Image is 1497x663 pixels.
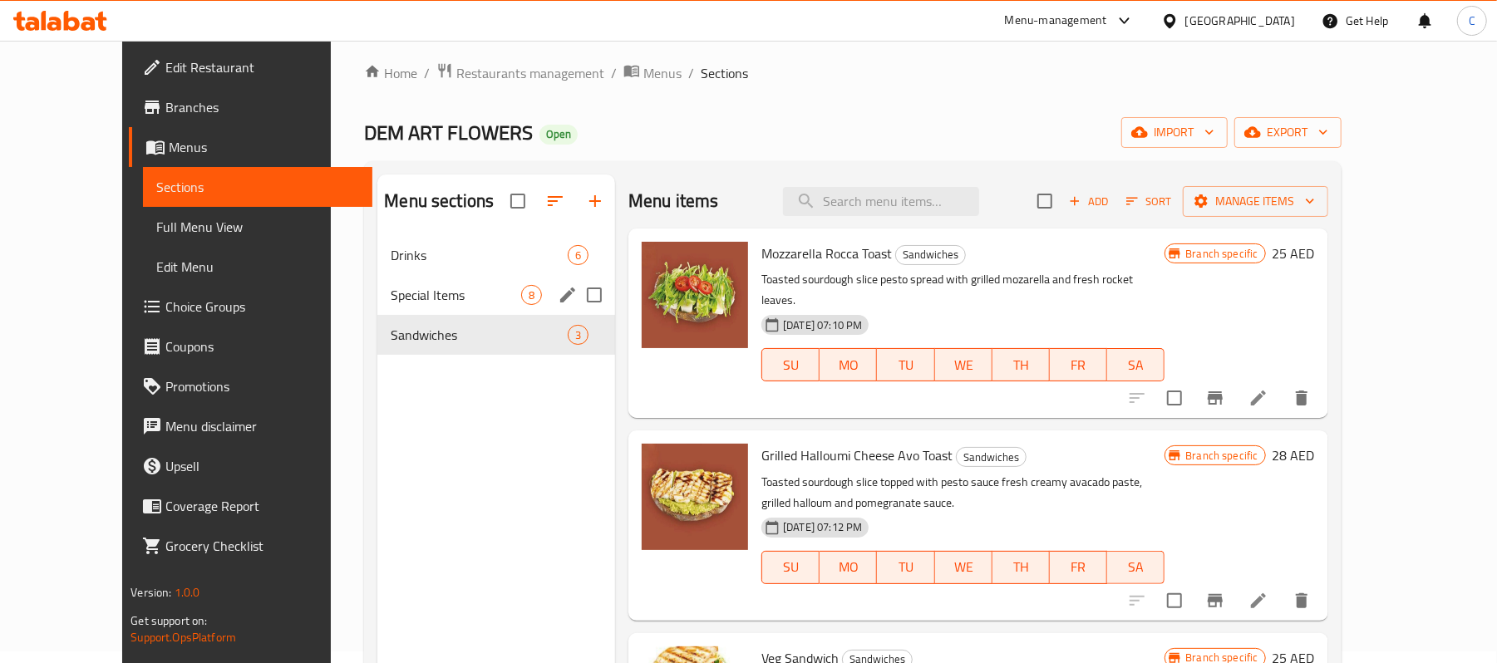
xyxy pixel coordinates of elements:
button: TU [877,348,934,381]
span: Menus [643,63,682,83]
span: Full Menu View [156,217,359,237]
span: Coupons [165,336,359,356]
button: Add [1062,189,1115,214]
span: SU [769,555,813,579]
a: Sections [143,167,372,207]
button: SA [1107,551,1165,584]
a: Branches [129,87,372,127]
span: SU [769,353,813,377]
h6: 28 AED [1273,444,1315,467]
span: Branches [165,97,359,117]
input: search [783,187,979,216]
span: 3 [569,327,588,343]
span: Select all sections [500,184,535,219]
a: Promotions [129,366,372,406]
span: Select to update [1157,381,1192,415]
button: TU [877,551,934,584]
a: Edit Restaurant [129,47,372,87]
span: Manage items [1196,191,1315,212]
span: Promotions [165,376,359,396]
span: TH [999,353,1043,377]
span: Mozzarella Rocca Toast [761,241,892,266]
span: Upsell [165,456,359,476]
a: Restaurants management [436,62,604,84]
p: Toasted sourdough slice pesto spread with grilled mozarella and fresh rocket leaves. [761,269,1165,311]
span: Get support on: [130,610,207,631]
span: export [1248,122,1328,143]
span: WE [942,555,986,579]
button: export [1234,117,1342,148]
span: Add item [1062,189,1115,214]
span: Grocery Checklist [165,536,359,556]
img: Mozzarella Rocca Toast [642,242,748,348]
button: SU [761,348,820,381]
span: Branch specific [1179,448,1264,464]
button: delete [1282,378,1322,418]
span: Restaurants management [456,63,604,83]
li: / [611,63,617,83]
span: FR [1056,555,1101,579]
div: Open [539,125,578,145]
a: Menus [129,127,372,167]
a: Menus [623,62,682,84]
img: Grilled Halloumi Cheese Avo Toast [642,444,748,550]
button: delete [1282,581,1322,621]
div: Special Items8edit [377,275,615,315]
button: import [1121,117,1228,148]
button: edit [555,282,580,307]
span: 1.0.0 [175,582,200,603]
h6: 25 AED [1273,242,1315,265]
p: Toasted sourdough slice topped with pesto sauce fresh creamy avacado paste, grilled halloum and p... [761,472,1165,513]
button: MO [820,348,877,381]
span: Select to update [1157,583,1192,618]
a: Coverage Report [129,486,372,526]
span: Sandwiches [957,448,1026,467]
span: Select section [1027,184,1062,219]
span: Menu disclaimer [165,416,359,436]
div: items [568,325,588,345]
span: Open [539,127,578,141]
span: Sort [1126,192,1172,211]
span: Sandwiches [391,325,568,345]
button: WE [935,551,992,584]
button: TH [992,348,1050,381]
span: Add [1066,192,1111,211]
span: TU [884,353,928,377]
span: [DATE] 07:12 PM [776,519,869,535]
a: Full Menu View [143,207,372,247]
a: Grocery Checklist [129,526,372,566]
h2: Menu sections [384,189,494,214]
button: Branch-specific-item [1195,581,1235,621]
span: MO [826,555,870,579]
a: Coupons [129,327,372,366]
li: / [688,63,694,83]
span: Sections [156,177,359,197]
span: SA [1114,353,1158,377]
button: SA [1107,348,1165,381]
span: DEM ART FLOWERS [364,114,533,151]
span: Edit Menu [156,257,359,277]
a: Edit menu item [1248,388,1268,408]
span: Menus [169,137,359,157]
span: Choice Groups [165,297,359,317]
span: Grilled Halloumi Cheese Avo Toast [761,443,953,468]
span: Sort items [1115,189,1183,214]
a: Choice Groups [129,287,372,327]
span: Drinks [391,245,568,265]
div: Drinks6 [377,235,615,275]
span: TU [884,555,928,579]
button: MO [820,551,877,584]
span: 6 [569,248,588,263]
span: 8 [522,287,541,303]
span: WE [942,353,986,377]
a: Upsell [129,446,372,486]
span: C [1469,12,1475,30]
span: Sections [701,63,748,83]
li: / [424,63,430,83]
nav: breadcrumb [364,62,1341,84]
span: Version: [130,582,171,603]
span: Edit Restaurant [165,57,359,77]
a: Menu disclaimer [129,406,372,446]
